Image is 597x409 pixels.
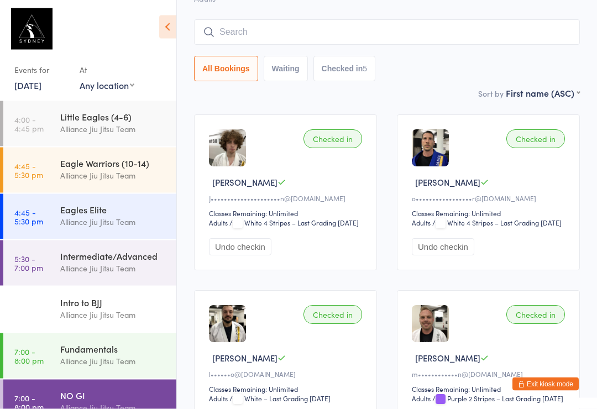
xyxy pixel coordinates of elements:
[412,239,474,256] button: Undo checkin
[60,343,167,355] div: Fundamentals
[264,56,308,82] button: Waiting
[14,347,44,365] time: 7:00 - 8:00 pm
[194,56,258,82] button: All Bookings
[209,209,365,218] div: Classes Remaining: Unlimited
[229,394,331,403] span: / White – Last Grading [DATE]
[209,194,365,203] div: J•••••••••••••••••••••n@[DOMAIN_NAME]
[412,218,431,228] div: Adults
[209,130,246,167] img: image1716777271.png
[363,65,367,74] div: 5
[506,130,565,149] div: Checked in
[60,111,167,123] div: Little Eagles (4-6)
[14,161,43,179] time: 4:45 - 5:30 pm
[3,148,176,193] a: 4:45 -5:30 pmEagle Warriors (10-14)Alliance Jiu Jitsu Team
[3,194,176,239] a: 4:45 -5:30 pmEagles EliteAlliance Jiu Jitsu Team
[60,262,167,275] div: Alliance Jiu Jitsu Team
[412,130,449,167] img: image1727422412.png
[209,218,228,228] div: Adults
[14,254,43,272] time: 5:30 - 7:00 pm
[512,377,579,391] button: Exit kiosk mode
[209,239,271,256] button: Undo checkin
[60,389,167,401] div: NO GI
[60,308,167,321] div: Alliance Jiu Jitsu Team
[313,56,376,82] button: Checked in5
[415,353,480,364] span: [PERSON_NAME]
[3,287,176,332] a: 5:30 -6:15 pmIntro to BJJAlliance Jiu Jitsu Team
[60,169,167,182] div: Alliance Jiu Jitsu Team
[60,355,167,368] div: Alliance Jiu Jitsu Team
[60,296,167,308] div: Intro to BJJ
[80,79,134,91] div: Any location
[3,240,176,286] a: 5:30 -7:00 pmIntermediate/AdvancedAlliance Jiu Jitsu Team
[412,209,568,218] div: Classes Remaining: Unlimited
[209,394,228,403] div: Adults
[229,218,359,228] span: / White 4 Stripes – Last Grading [DATE]
[303,130,362,149] div: Checked in
[60,203,167,216] div: Eagles Elite
[80,61,134,79] div: At
[478,88,504,99] label: Sort by
[14,79,41,91] a: [DATE]
[60,250,167,262] div: Intermediate/Advanced
[209,306,246,343] img: image1749635358.png
[3,333,176,379] a: 7:00 -8:00 pmFundamentalsAlliance Jiu Jitsu Team
[209,385,365,394] div: Classes Remaining: Unlimited
[412,394,431,403] div: Adults
[412,385,568,394] div: Classes Remaining: Unlimited
[303,306,362,324] div: Checked in
[412,194,568,203] div: o•••••••••••••••••r@[DOMAIN_NAME]
[432,394,563,403] span: / Purple 2 Stripes – Last Grading [DATE]
[14,301,42,318] time: 5:30 - 6:15 pm
[209,370,365,379] div: l••••••o@[DOMAIN_NAME]
[60,216,167,228] div: Alliance Jiu Jitsu Team
[432,218,562,228] span: / White 4 Stripes – Last Grading [DATE]
[415,177,480,188] span: [PERSON_NAME]
[14,61,69,79] div: Events for
[194,20,580,45] input: Search
[506,306,565,324] div: Checked in
[412,370,568,379] div: m••••••••••••n@[DOMAIN_NAME]
[11,8,53,50] img: Alliance Sydney
[14,208,43,226] time: 4:45 - 5:30 pm
[60,157,167,169] div: Eagle Warriors (10-14)
[412,306,449,343] img: image1718699851.png
[14,115,44,133] time: 4:00 - 4:45 pm
[506,87,580,99] div: First name (ASC)
[60,123,167,135] div: Alliance Jiu Jitsu Team
[3,101,176,146] a: 4:00 -4:45 pmLittle Eagles (4-6)Alliance Jiu Jitsu Team
[212,177,277,188] span: [PERSON_NAME]
[212,353,277,364] span: [PERSON_NAME]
